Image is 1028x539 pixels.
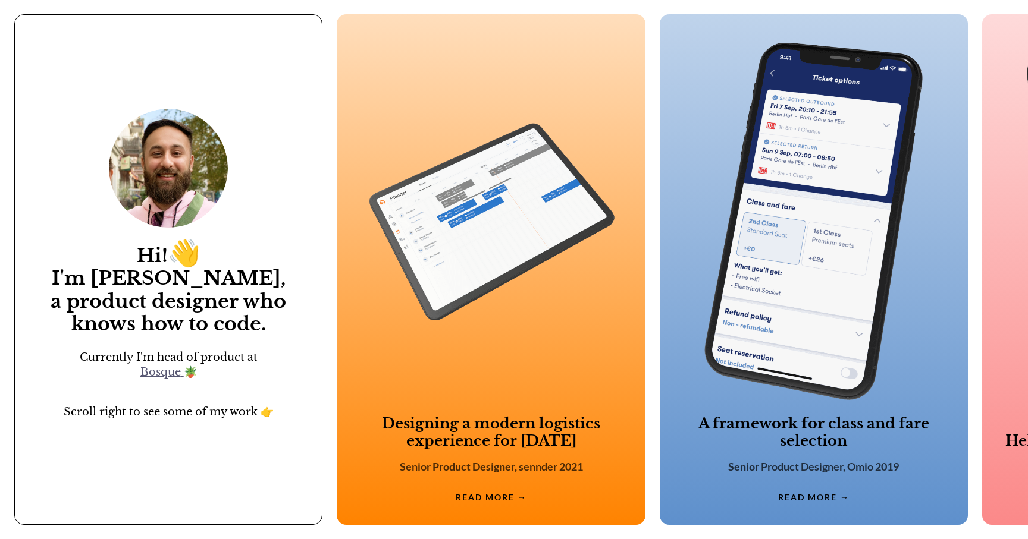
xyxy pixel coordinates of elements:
a: Bosque [140,365,184,379]
span: 👋 [168,242,200,264]
p: READ MORE → [351,492,631,502]
img: project featured image [688,43,939,401]
p: Senior Product Designer, sennder 2021 [351,460,631,473]
p: Currently I'm head of product at 🪴 [80,350,258,380]
h3: A framework for class and fare selection [674,415,954,449]
img: project featured image [365,43,616,401]
h3: Designing a modern logistics experience for [DATE] [351,415,631,449]
p: Scroll right to see some of my work 👉 [64,405,274,420]
p: READ MORE → [674,492,954,502]
p: Senior Product Designer, Omio 2019 [674,460,954,473]
div: Hi! I'm [PERSON_NAME], a product designer who knows how to code. [29,242,308,336]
